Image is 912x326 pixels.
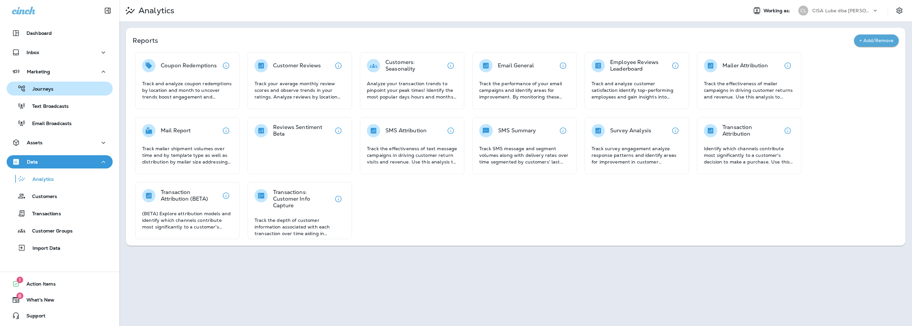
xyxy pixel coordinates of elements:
[98,4,117,17] button: Collapse Sidebar
[27,159,38,164] p: Data
[7,224,113,237] button: Customer Groups
[332,192,345,206] button: View details
[26,245,61,252] p: Import Data
[498,62,534,69] p: Email General
[7,293,113,306] button: 8What's New
[7,277,113,291] button: 1Action Items
[142,145,233,165] p: Track mailer shipment volumes over time and by template type as well as distribution by mailer si...
[26,194,57,200] p: Customers
[20,313,45,321] span: Support
[385,59,444,72] p: Customers: Seasonality
[7,309,113,322] button: Support
[17,277,23,283] span: 1
[7,206,113,220] button: Transactions
[7,241,113,255] button: Import Data
[142,210,233,230] p: (BETA) Explore attribution models and identify which channels contribute most significantly to a ...
[498,127,536,134] p: SMS Summary
[27,140,42,145] p: Assets
[136,6,174,16] p: Analytics
[27,69,50,74] p: Marketing
[273,124,332,137] p: Reviews Sentiment Beta
[273,189,332,209] p: Transactions: Customer Info Capture
[26,176,54,183] p: Analytics
[669,59,682,72] button: View details
[255,80,345,100] p: Track your average monthly review scores and observe trends in your ratings. Analyze reviews by l...
[7,172,113,186] button: Analytics
[219,189,233,202] button: View details
[27,31,52,36] p: Dashboard
[610,59,669,72] p: Employee Reviews Leaderboard
[7,27,113,40] button: Dashboard
[20,297,54,305] span: What's New
[385,127,427,134] p: SMS Attribution
[893,5,905,17] button: Settings
[722,62,768,69] p: Mailer Attribution
[781,124,794,137] button: View details
[854,34,899,47] button: + Add/Remove
[722,124,781,137] p: Transaction Attribution
[479,80,570,100] p: Track the performance of your email campaigns and identify areas for improvement. By monitoring t...
[592,80,682,100] p: Track and analyze customer satisfaction identify top-performing employees and gain insights into ...
[444,59,457,72] button: View details
[7,155,113,168] button: Data
[764,8,792,14] span: Working as:
[7,116,113,130] button: Email Broadcasts
[161,62,217,69] p: Coupon Redemptions
[367,145,457,165] p: Track the effectiveness of text message campaigns in driving customer return visits and revenue. ...
[161,189,219,202] p: Transaction Attribution (BETA)
[7,46,113,59] button: Inbox
[26,121,72,127] p: Email Broadcasts
[161,127,191,134] p: Mail Report
[255,217,345,237] p: Track the depth of customer information associated with each transaction over time aiding in asse...
[142,80,233,100] p: Track and analyze coupon redemptions by location and month to uncover trends boost engagement and...
[26,86,53,93] p: Journeys
[7,136,113,149] button: Assets
[332,59,345,72] button: View details
[798,6,808,16] div: CL
[7,189,113,203] button: Customers
[27,50,39,55] p: Inbox
[20,281,56,289] span: Action Items
[704,80,794,100] p: Track the effectiveness of mailer campaigns in driving customer returns and revenue. Use this ana...
[7,99,113,113] button: Text Broadcasts
[812,8,872,13] p: CISA Lube dba [PERSON_NAME]
[610,127,651,134] p: Survey Analysis
[367,80,457,100] p: Analyze your transaction trends to pinpoint your peak times! Identify the most popular days hours...
[16,293,23,299] span: 8
[781,59,794,72] button: View details
[704,145,794,165] p: Identify which channels contribute most significantly to a customer's decision to make a purchase...
[592,145,682,165] p: Track survey engagement analyze response patterns and identify areas for improvement in customer ...
[26,228,73,234] p: Customer Groups
[219,124,233,137] button: View details
[26,103,69,110] p: Text Broadcasts
[273,62,321,69] p: Customer Reviews
[556,124,570,137] button: View details
[219,59,233,72] button: View details
[133,36,854,45] p: Reports
[556,59,570,72] button: View details
[26,211,61,217] p: Transactions
[7,65,113,78] button: Marketing
[444,124,457,137] button: View details
[669,124,682,137] button: View details
[7,82,113,96] button: Journeys
[479,145,570,165] p: Track SMS message and segment volumes along with delivery rates over time segmented by customers'...
[332,124,345,137] button: View details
